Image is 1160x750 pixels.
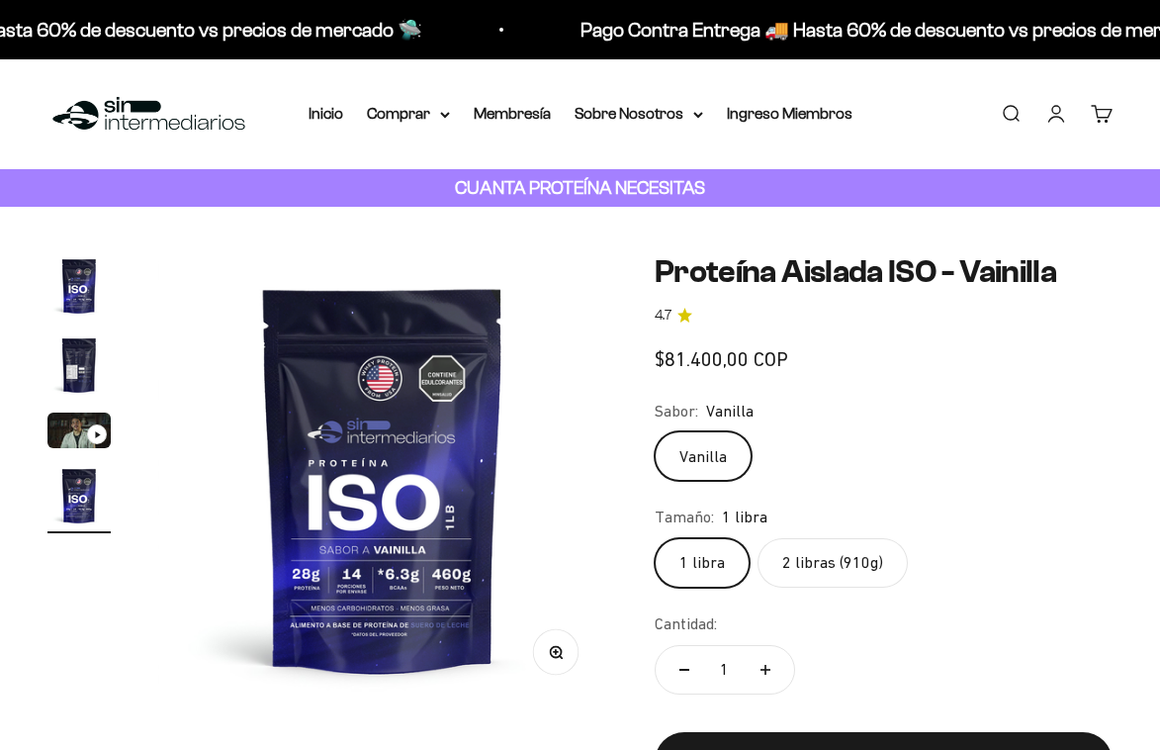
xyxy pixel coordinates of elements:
button: Ir al artículo 2 [47,333,111,403]
button: Ir al artículo 4 [47,464,111,533]
summary: Comprar [367,101,450,127]
img: Proteína Aislada ISO - Vainilla [47,464,111,527]
button: Ir al artículo 3 [47,413,111,454]
h1: Proteína Aislada ISO - Vainilla [655,254,1113,289]
a: 4.74.7 de 5.0 estrellas [655,305,1113,327]
a: Membresía [474,105,551,122]
sale-price: $81.400,00 COP [655,343,788,375]
img: Proteína Aislada ISO - Vainilla [158,254,607,703]
a: Ingreso Miembros [727,105,852,122]
strong: CUANTA PROTEÍNA NECESITAS [455,177,705,198]
span: Vanilla [706,399,754,424]
button: Ir al artículo 1 [47,254,111,324]
a: Inicio [309,105,343,122]
button: Reducir cantidad [656,646,713,694]
span: 4.7 [655,305,671,327]
summary: Sobre Nosotros [575,101,703,127]
legend: Tamaño: [655,505,714,530]
img: Proteína Aislada ISO - Vainilla [47,333,111,397]
legend: Sabor: [655,399,698,424]
img: Proteína Aislada ISO - Vainilla [47,254,111,318]
span: 1 libra [722,505,767,530]
button: Aumentar cantidad [737,646,794,694]
label: Cantidad: [655,611,717,637]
